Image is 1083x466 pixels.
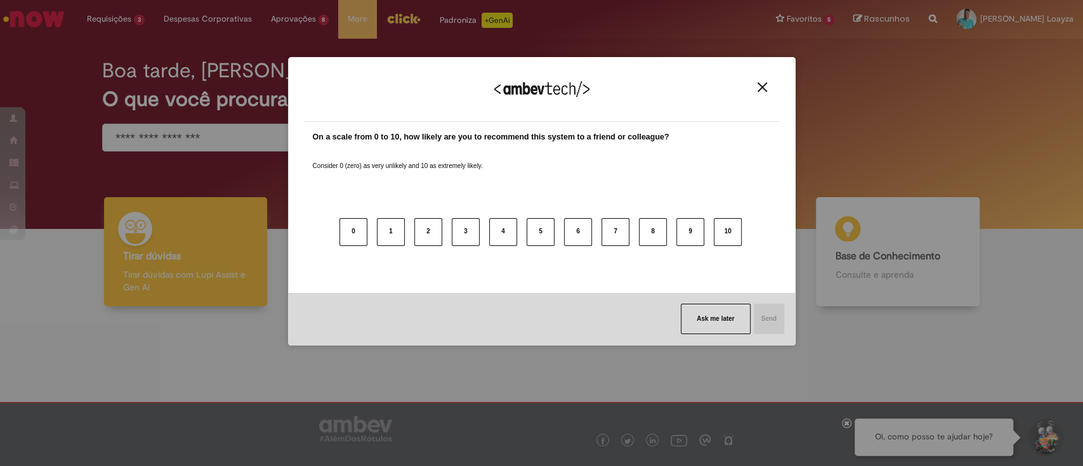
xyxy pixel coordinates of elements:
button: 3 [452,218,480,246]
button: Ask me later [681,304,750,334]
button: 4 [489,218,517,246]
button: 10 [714,218,742,246]
button: 9 [676,218,704,246]
button: Close [754,82,771,93]
button: 6 [564,218,592,246]
label: Consider 0 (zero) as very unlikely and 10 as extremely likely. [313,146,483,171]
img: Logo Ambevtech [494,81,589,97]
label: On a scale from 0 to 10, how likely are you to recommend this system to a friend or colleague? [313,131,669,143]
button: 8 [639,218,667,246]
button: 5 [527,218,555,246]
button: 7 [601,218,629,246]
button: 0 [339,218,367,246]
button: 1 [377,218,405,246]
img: Close [758,82,767,92]
button: 2 [414,218,442,246]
